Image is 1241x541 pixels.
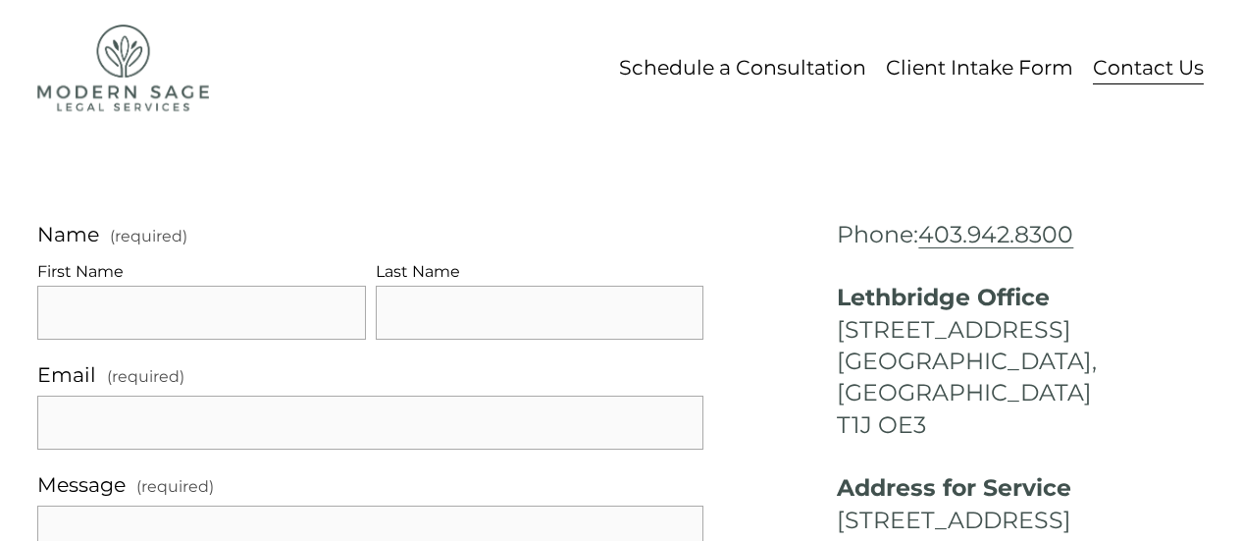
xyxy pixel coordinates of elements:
span: Message [37,469,126,502]
a: Client Intake Form [886,50,1073,86]
span: (required) [107,364,184,390]
a: 403.942.8300 [918,220,1073,248]
span: (required) [110,229,187,244]
span: Name [37,219,99,251]
img: Modern Sage Legal Services [37,25,209,111]
a: Contact Us [1093,50,1204,86]
div: Last Name [376,259,704,287]
div: First Name [37,259,366,287]
strong: Address for Service [837,473,1071,502]
span: (required) [136,474,214,500]
a: Schedule a Consultation [619,50,866,86]
strong: Lethbridge Office [837,283,1050,311]
h4: Phone: [STREET_ADDRESS] [GEOGRAPHIC_DATA], [GEOGRAPHIC_DATA] T1J OE3 [837,219,1204,442]
span: Email [37,359,96,392]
